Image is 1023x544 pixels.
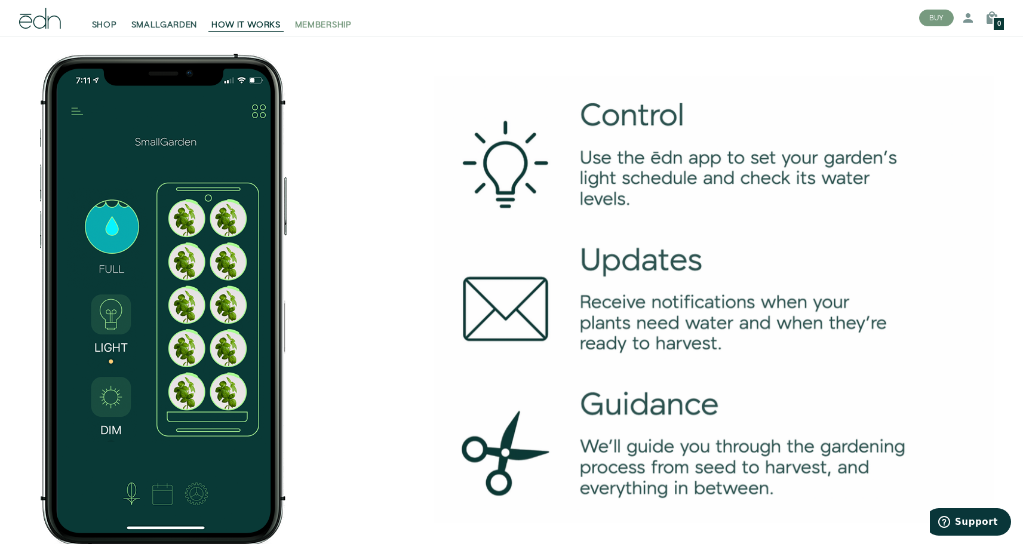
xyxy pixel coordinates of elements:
[92,19,117,31] span: SHOP
[124,5,205,31] a: SMALLGARDEN
[85,5,124,31] a: SHOP
[930,508,1011,538] iframe: Opens a widget where you can find more information
[295,19,352,31] span: MEMBERSHIP
[131,19,198,31] span: SMALLGARDEN
[919,10,954,26] button: BUY
[211,19,280,31] span: HOW IT WORKS
[204,5,287,31] a: HOW IT WORKS
[997,21,1001,27] span: 0
[288,5,359,31] a: MEMBERSHIP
